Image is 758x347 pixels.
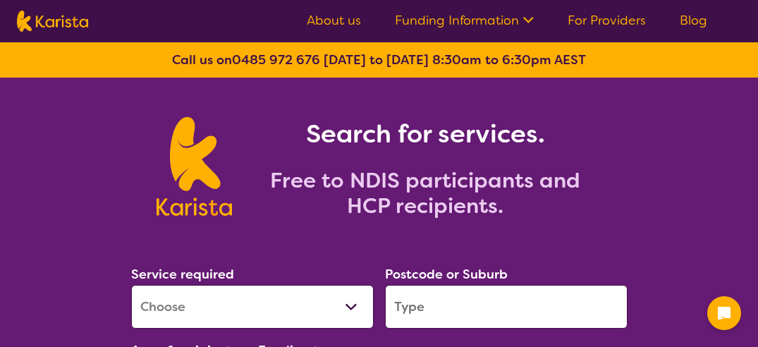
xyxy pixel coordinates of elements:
[385,266,508,283] label: Postcode or Suburb
[395,12,534,29] a: Funding Information
[568,12,646,29] a: For Providers
[249,168,601,219] h2: Free to NDIS participants and HCP recipients.
[307,12,361,29] a: About us
[172,51,586,68] b: Call us on [DATE] to [DATE] 8:30am to 6:30pm AEST
[17,11,88,32] img: Karista logo
[680,12,707,29] a: Blog
[249,117,601,151] h1: Search for services.
[385,285,628,329] input: Type
[131,266,234,283] label: Service required
[157,117,232,216] img: Karista logo
[232,51,320,68] a: 0485 972 676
